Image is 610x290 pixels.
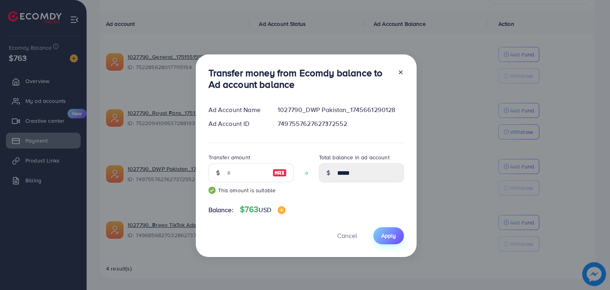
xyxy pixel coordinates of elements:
[319,153,390,161] label: Total balance in ad account
[202,105,272,114] div: Ad Account Name
[271,119,410,128] div: 7497557627627372552
[208,67,391,90] h3: Transfer money from Ecomdy balance to Ad account balance
[208,153,250,161] label: Transfer amount
[208,186,293,194] small: This amount is suitable
[271,105,410,114] div: 1027790_DWP Pakistan_1745661290128
[240,205,286,215] h4: $763
[278,206,286,214] img: image
[337,231,357,240] span: Cancel
[259,205,271,214] span: USD
[208,187,216,194] img: guide
[272,168,287,178] img: image
[381,232,396,240] span: Apply
[327,227,367,244] button: Cancel
[202,119,272,128] div: Ad Account ID
[373,227,404,244] button: Apply
[208,205,234,215] span: Balance:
